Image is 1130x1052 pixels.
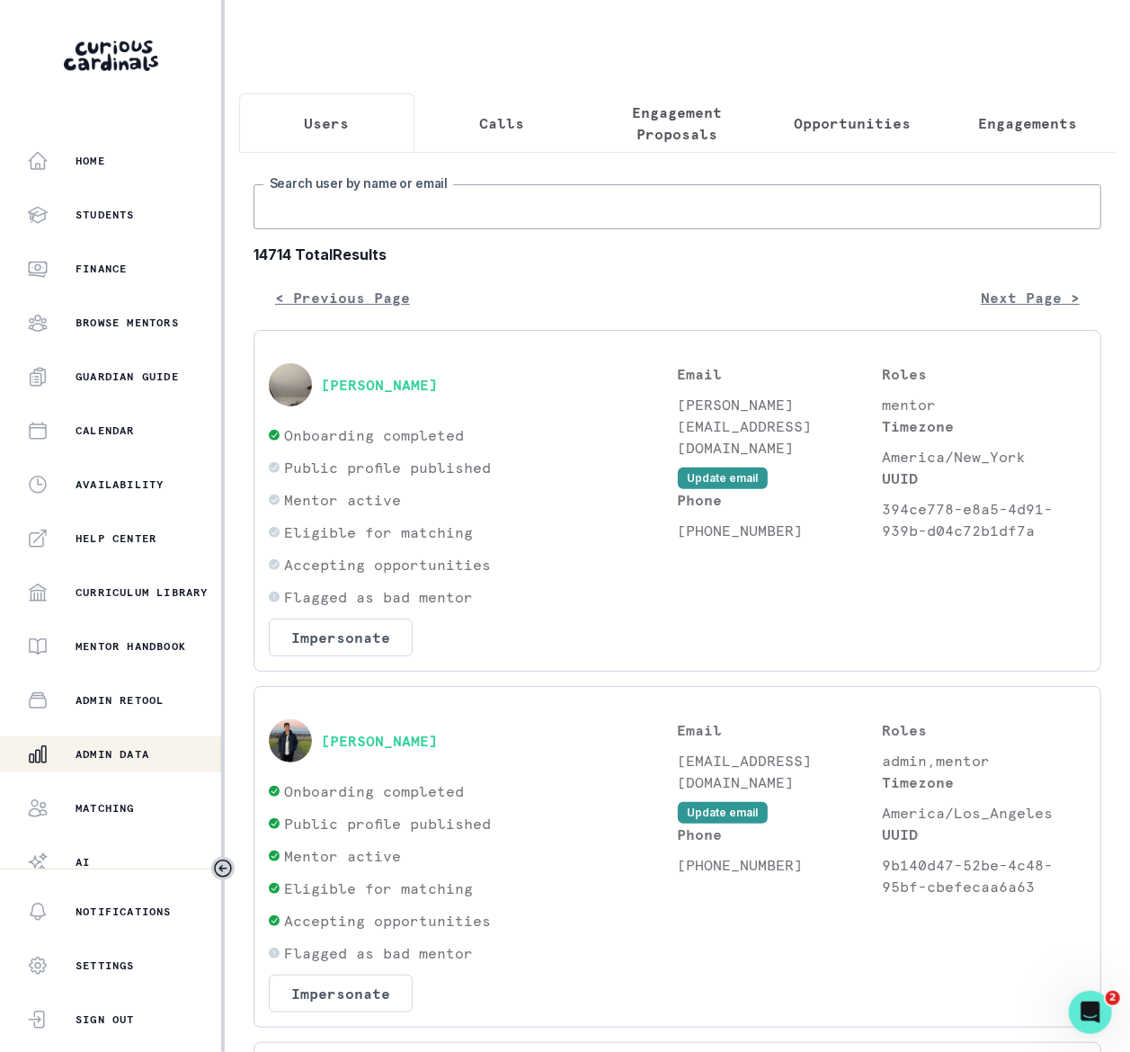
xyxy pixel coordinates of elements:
p: Eligible for matching [284,522,473,543]
p: Availability [76,477,164,492]
button: [PERSON_NAME] [321,732,438,750]
p: Sign Out [76,1012,135,1027]
p: Phone [678,489,882,511]
p: Onboarding completed [284,780,464,802]
p: [PHONE_NUMBER] [678,520,882,541]
p: Opportunities [795,112,912,134]
p: Public profile published [284,813,491,834]
p: Engagements [979,112,1078,134]
p: 9b140d47-52be-4c48-95bf-cbefecaa6a63 [882,854,1086,897]
p: Email [678,363,882,385]
p: 394ce778-e8a5-4d91-939b-d04c72b1df7a [882,498,1086,541]
button: Impersonate [269,619,413,656]
p: Help Center [76,531,156,546]
p: Admin Data [76,747,149,762]
p: Admin Retool [76,693,164,708]
button: Toggle sidebar [211,857,235,880]
button: Update email [678,468,768,489]
p: Roles [882,363,1086,385]
p: Eligible for matching [284,878,473,899]
p: Home [76,154,105,168]
p: Timezone [882,771,1086,793]
p: Mentor active [284,845,401,867]
p: Engagement Proposals [605,102,750,145]
p: Students [76,208,135,222]
p: Flagged as bad mentor [284,942,473,964]
p: Settings [76,958,135,973]
p: America/New_York [882,446,1086,468]
p: [PHONE_NUMBER] [678,854,882,876]
iframe: Intercom live chat [1069,991,1112,1034]
p: Timezone [882,415,1086,437]
p: Guardian Guide [76,370,179,384]
p: AI [76,855,90,869]
p: [PERSON_NAME][EMAIL_ADDRESS][DOMAIN_NAME] [678,394,882,459]
button: [PERSON_NAME] [321,376,438,394]
img: Curious Cardinals Logo [64,40,158,71]
p: Email [678,719,882,741]
p: admin,mentor [882,750,1086,771]
p: Public profile published [284,457,491,478]
p: Roles [882,719,1086,741]
button: Impersonate [269,975,413,1012]
p: Users [305,112,350,134]
p: Calendar [76,423,135,438]
p: UUID [882,468,1086,489]
p: Accepting opportunities [284,910,491,932]
button: Next Page > [959,280,1101,316]
p: America/Los_Angeles [882,802,1086,824]
p: Flagged as bad mentor [284,586,473,608]
span: 2 [1106,991,1120,1005]
p: Curriculum Library [76,585,209,600]
b: 14714 Total Results [254,244,1101,265]
p: Calls [480,112,525,134]
p: mentor [882,394,1086,415]
p: Onboarding completed [284,424,464,446]
p: Phone [678,824,882,845]
p: Accepting opportunities [284,554,491,575]
p: Mentor active [284,489,401,511]
p: Notifications [76,905,172,919]
p: Finance [76,262,127,276]
button: < Previous Page [254,280,432,316]
p: [EMAIL_ADDRESS][DOMAIN_NAME] [678,750,882,793]
button: Update email [678,802,768,824]
p: Browse Mentors [76,316,179,330]
p: Matching [76,801,135,816]
p: Mentor Handbook [76,639,186,654]
p: UUID [882,824,1086,845]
